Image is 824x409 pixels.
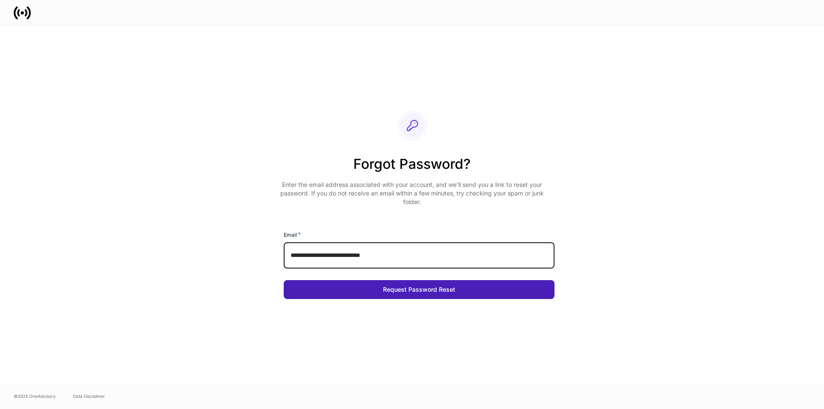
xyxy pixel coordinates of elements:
[73,393,105,400] a: Data Disclaimer
[277,180,548,206] p: Enter the email address associated with your account, and we’ll send you a link to reset your pas...
[277,155,548,180] h2: Forgot Password?
[284,280,554,299] button: Request Password Reset
[284,230,301,239] h6: Email
[383,287,455,293] div: Request Password Reset
[14,393,56,400] span: © 2025 OneAdvisory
